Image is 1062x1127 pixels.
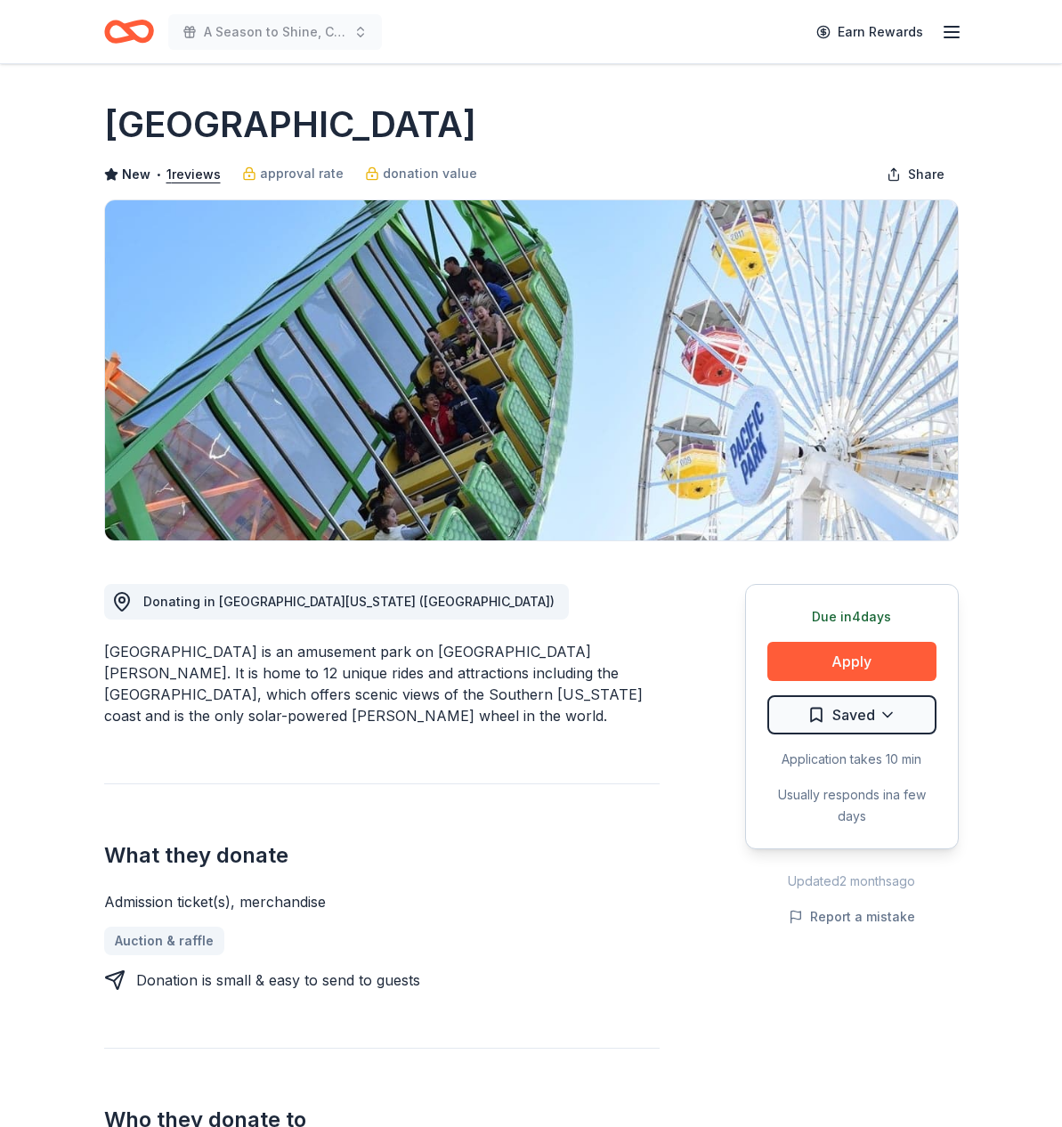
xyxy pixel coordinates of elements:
[104,100,476,150] h1: [GEOGRAPHIC_DATA]
[767,784,936,827] div: Usually responds in a few days
[767,606,936,628] div: Due in 4 days
[166,164,221,185] button: 1reviews
[104,891,660,912] div: Admission ticket(s), merchandise
[168,14,382,50] button: A Season to Shine, CAT Gala
[745,871,959,892] div: Updated 2 months ago
[806,16,934,48] a: Earn Rewards
[383,163,477,184] span: donation value
[104,927,224,955] a: Auction & raffle
[155,167,161,182] span: •
[105,200,958,540] img: Image for Pacific Park
[136,969,420,991] div: Donation is small & easy to send to guests
[872,157,959,192] button: Share
[204,21,346,43] span: A Season to Shine, CAT Gala
[908,164,944,185] span: Share
[104,641,660,726] div: [GEOGRAPHIC_DATA] is an amusement park on [GEOGRAPHIC_DATA][PERSON_NAME]. It is home to 12 unique...
[767,695,936,734] button: Saved
[365,163,477,184] a: donation value
[122,164,150,185] span: New
[104,841,660,870] h2: What they donate
[260,163,344,184] span: approval rate
[143,594,555,609] span: Donating in [GEOGRAPHIC_DATA][US_STATE] ([GEOGRAPHIC_DATA])
[767,642,936,681] button: Apply
[767,749,936,770] div: Application takes 10 min
[242,163,344,184] a: approval rate
[832,703,875,726] span: Saved
[789,906,915,928] button: Report a mistake
[104,11,154,53] a: Home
